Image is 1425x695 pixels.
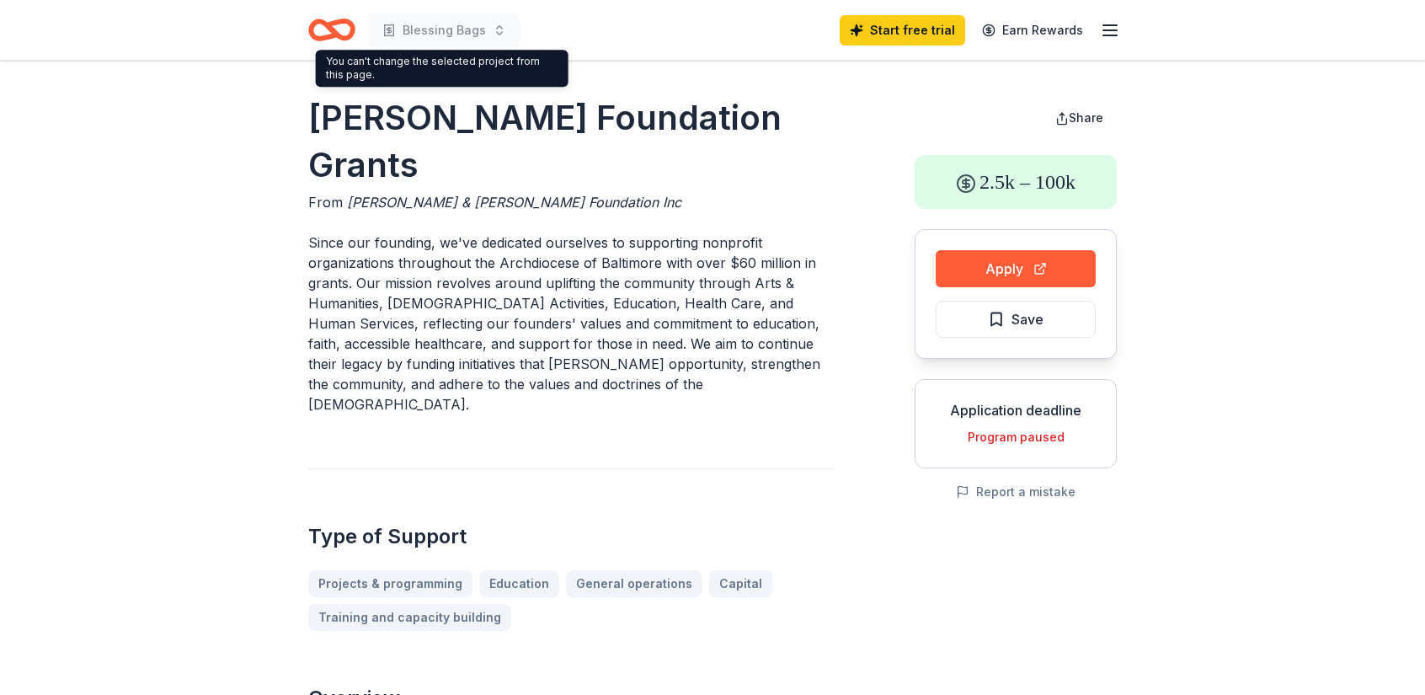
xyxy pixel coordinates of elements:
a: General operations [566,570,702,597]
a: Earn Rewards [972,15,1093,45]
a: Education [479,570,559,597]
a: Home [308,10,355,50]
a: Projects & programming [308,570,472,597]
div: You can't change the selected project from this page. [316,50,568,87]
span: Share [1069,110,1103,125]
p: Since our founding, we've dedicated ourselves to supporting nonprofit organizations throughout th... [308,233,834,414]
button: Save [936,301,1096,338]
div: Program paused [929,427,1102,447]
div: Application deadline [929,400,1102,420]
button: Report a mistake [956,482,1075,502]
div: 2.5k – 100k [915,155,1117,209]
span: Blessing Bags [403,20,486,40]
a: Training and capacity building [308,604,511,631]
span: Save [1011,308,1043,330]
button: Apply [936,250,1096,287]
a: Start free trial [840,15,965,45]
button: Share [1042,101,1117,135]
button: Blessing Bags [369,13,520,47]
span: [PERSON_NAME] & [PERSON_NAME] Foundation Inc [347,194,681,211]
h1: [PERSON_NAME] Foundation Grants [308,94,834,189]
h2: Type of Support [308,523,834,550]
div: From [308,192,834,212]
a: Capital [709,570,772,597]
